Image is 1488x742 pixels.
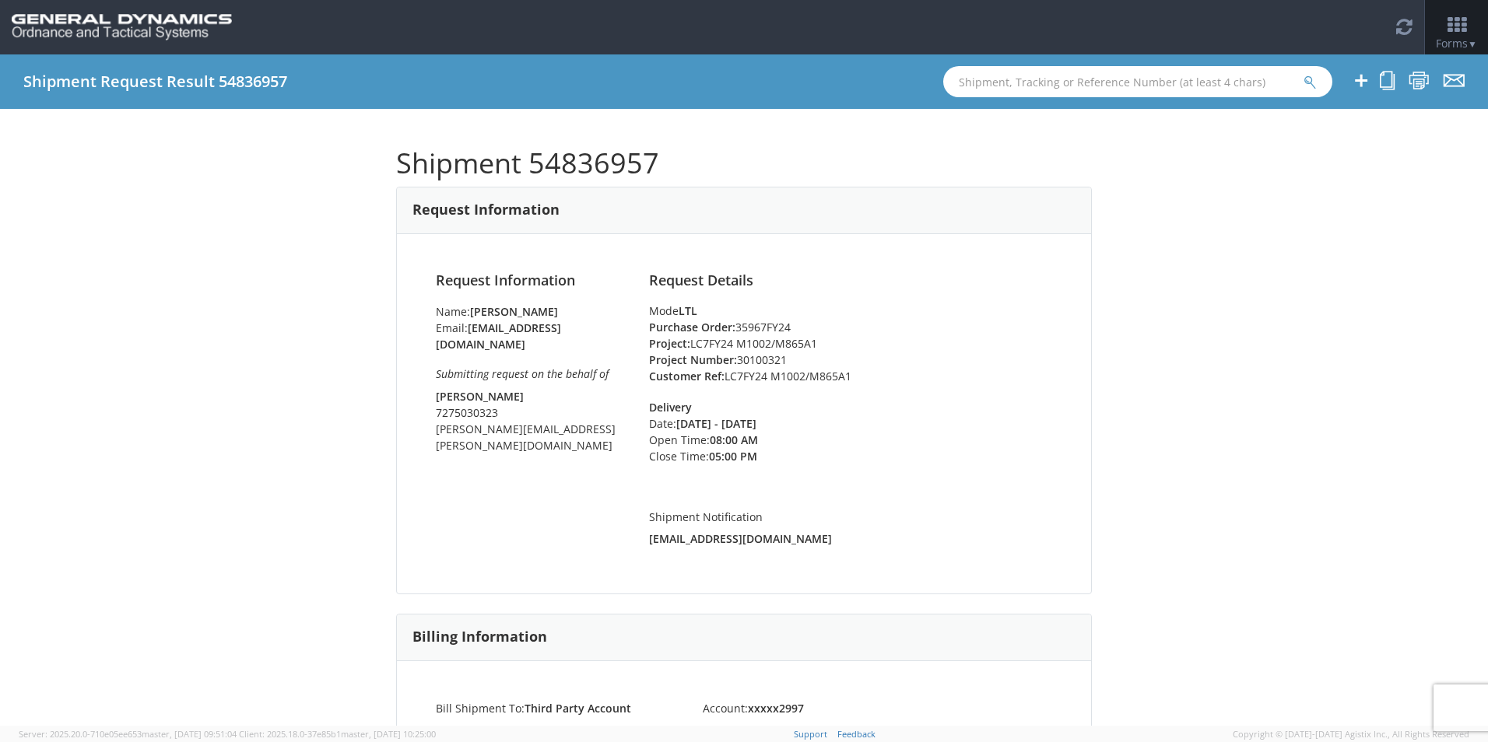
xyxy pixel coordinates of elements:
strong: [PERSON_NAME] [436,389,524,404]
a: Support [794,728,827,740]
h6: Submitting request on the behalf of [436,368,626,380]
div: Mode [649,303,1052,319]
h3: Request Information [412,202,560,218]
img: gd-ots-0c3321f2eb4c994f95cb.png [12,14,232,40]
h4: Request Information [436,273,626,289]
h3: Billing Information [412,629,547,645]
strong: Purchase Order: [649,320,735,334]
li: Name: [436,303,626,320]
li: 30100321 [649,352,1052,368]
li: LC7FY24 M1002/M865A1 [649,335,1052,352]
strong: 08:00 AM [710,432,758,447]
li: Open Time: [649,432,805,448]
li: LC7FY24 M1002/M865A1 [649,368,1052,384]
h4: Shipment Request Result 54836957 [23,73,287,90]
h5: Shipment Notification [649,511,1052,523]
span: Server: 2025.20.0-710e05ee653 [19,728,237,740]
li: 7275030323 [436,404,626,421]
strong: LTL [679,303,697,318]
li: Account: [691,700,904,716]
strong: Project Number: [649,352,737,367]
strong: 05:00 PM [709,449,757,464]
strong: Delivery [649,400,692,415]
li: Date: [649,415,805,432]
li: Bill Shipment To: [424,700,691,716]
strong: - [DATE] [714,416,756,431]
li: Close Time: [649,448,805,464]
strong: [EMAIL_ADDRESS][DOMAIN_NAME] [649,531,832,546]
strong: [EMAIL_ADDRESS][DOMAIN_NAME] [436,320,561,352]
li: [PERSON_NAME][EMAIL_ADDRESS][PERSON_NAME][DOMAIN_NAME] [436,421,626,453]
span: Client: 2025.18.0-37e85b1 [239,728,436,740]
strong: [PERSON_NAME] [470,304,558,319]
strong: [DATE] [676,416,711,431]
h1: Shipment 54836957 [396,148,1092,179]
strong: Project: [649,336,690,351]
strong: xxxxx2997 [748,701,804,716]
h4: Request Details [649,273,1052,289]
input: Shipment, Tracking or Reference Number (at least 4 chars) [943,66,1332,97]
span: master, [DATE] 10:25:00 [341,728,436,740]
strong: Customer Ref: [649,369,725,383]
span: Copyright © [DATE]-[DATE] Agistix Inc., All Rights Reserved [1233,728,1469,740]
span: ▼ [1468,37,1477,51]
strong: Third Party Account [525,701,631,716]
a: Feedback [837,728,876,740]
span: master, [DATE] 09:51:04 [142,728,237,740]
li: Email: [436,320,626,352]
li: 35967FY24 [649,319,1052,335]
span: Forms [1436,36,1477,51]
